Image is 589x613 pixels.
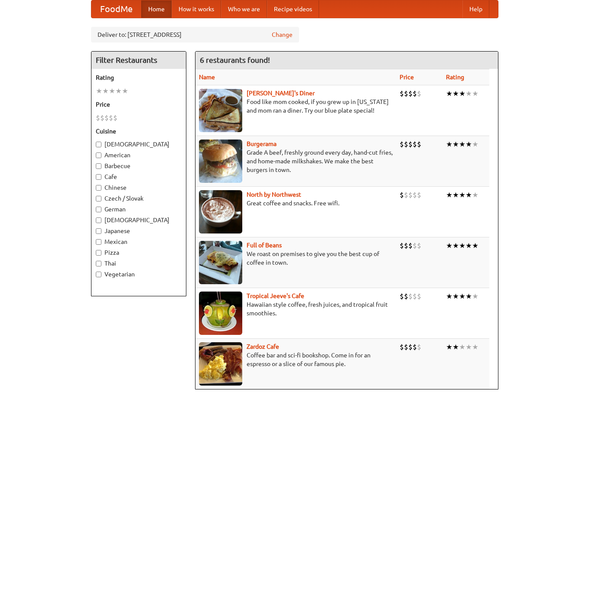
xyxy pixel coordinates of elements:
[113,113,117,123] li: $
[417,342,421,352] li: $
[472,190,478,200] li: ★
[417,241,421,250] li: $
[199,351,393,368] p: Coffee bar and sci-fi bookshop. Come in for an espresso or a slice of our famous pie.
[408,89,413,98] li: $
[465,241,472,250] li: ★
[400,139,404,149] li: $
[404,292,408,301] li: $
[413,139,417,149] li: $
[96,113,100,123] li: $
[96,73,182,82] h5: Rating
[472,292,478,301] li: ★
[96,174,101,180] input: Cafe
[96,162,182,170] label: Barbecue
[452,139,459,149] li: ★
[417,89,421,98] li: $
[96,86,102,96] li: ★
[247,90,315,97] a: [PERSON_NAME]'s Diner
[446,139,452,149] li: ★
[459,342,465,352] li: ★
[472,241,478,250] li: ★
[199,89,242,132] img: sallys.jpg
[446,241,452,250] li: ★
[446,74,464,81] a: Rating
[96,259,182,268] label: Thai
[104,113,109,123] li: $
[247,343,279,350] a: Zardoz Cafe
[96,127,182,136] h5: Cuisine
[96,227,182,235] label: Japanese
[199,300,393,318] p: Hawaiian style coffee, fresh juices, and tropical fruit smoothies.
[247,242,282,249] a: Full of Beans
[199,241,242,284] img: beans.jpg
[465,139,472,149] li: ★
[446,190,452,200] li: ★
[199,292,242,335] img: jeeves.jpg
[96,100,182,109] h5: Price
[408,139,413,149] li: $
[96,216,182,224] label: [DEMOGRAPHIC_DATA]
[122,86,128,96] li: ★
[141,0,172,18] a: Home
[96,163,101,169] input: Barbecue
[459,139,465,149] li: ★
[413,190,417,200] li: $
[96,272,101,277] input: Vegetarian
[404,241,408,250] li: $
[417,190,421,200] li: $
[446,89,452,98] li: ★
[400,89,404,98] li: $
[96,207,101,212] input: German
[446,342,452,352] li: ★
[400,190,404,200] li: $
[247,292,304,299] a: Tropical Jeeve's Cafe
[465,190,472,200] li: ★
[404,190,408,200] li: $
[96,196,101,201] input: Czech / Slovak
[472,139,478,149] li: ★
[96,237,182,246] label: Mexican
[413,342,417,352] li: $
[221,0,267,18] a: Who we are
[452,89,459,98] li: ★
[404,139,408,149] li: $
[199,250,393,267] p: We roast on premises to give you the best cup of coffee in town.
[452,342,459,352] li: ★
[172,0,221,18] a: How it works
[413,241,417,250] li: $
[96,140,182,149] label: [DEMOGRAPHIC_DATA]
[417,139,421,149] li: $
[404,342,408,352] li: $
[109,86,115,96] li: ★
[199,148,393,174] p: Grade A beef, freshly ground every day, hand-cut fries, and home-made milkshakes. We make the bes...
[472,89,478,98] li: ★
[96,185,101,191] input: Chinese
[96,172,182,181] label: Cafe
[247,191,301,198] a: North by Northwest
[96,205,182,214] label: German
[452,190,459,200] li: ★
[96,261,101,266] input: Thai
[452,241,459,250] li: ★
[91,0,141,18] a: FoodMe
[400,74,414,81] a: Price
[459,241,465,250] li: ★
[96,250,101,256] input: Pizza
[109,113,113,123] li: $
[408,190,413,200] li: $
[400,342,404,352] li: $
[199,139,242,183] img: burgerama.jpg
[96,151,182,159] label: American
[465,89,472,98] li: ★
[459,89,465,98] li: ★
[96,217,101,223] input: [DEMOGRAPHIC_DATA]
[452,292,459,301] li: ★
[408,292,413,301] li: $
[404,89,408,98] li: $
[115,86,122,96] li: ★
[472,342,478,352] li: ★
[96,142,101,147] input: [DEMOGRAPHIC_DATA]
